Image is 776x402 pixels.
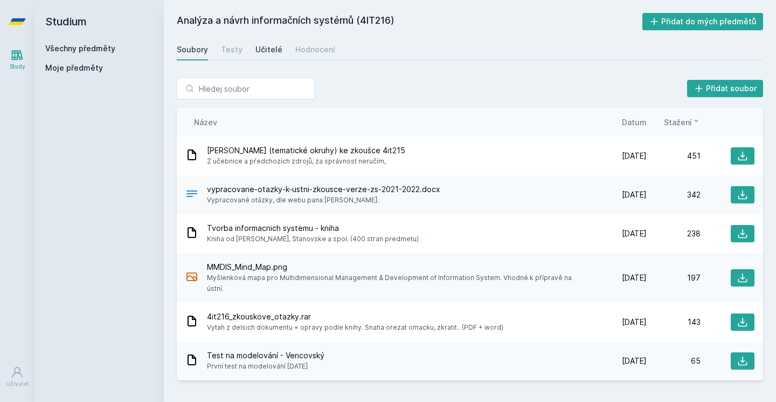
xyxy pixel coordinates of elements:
span: [DATE] [622,228,647,239]
div: 238 [647,228,701,239]
span: Stažení [664,117,692,128]
div: Study [10,63,25,71]
h2: Analýza a návrh informačních systémů (4IT216) [177,13,642,30]
span: Vypracované otázky, dle webu pana [PERSON_NAME]. [207,195,440,206]
button: Název [194,117,217,128]
div: 65 [647,356,701,366]
span: [DATE] [622,151,647,161]
div: 451 [647,151,701,161]
span: Vytah z delsich dokumentu + opravy podle knihy. Snaha orezat omacku, zkratit.. (PDF + word) [207,322,503,333]
span: Moje předměty [45,63,103,73]
button: Stažení [664,117,701,128]
span: Tvorba informacnich systemu - kniha [207,223,419,234]
div: DOCX [185,187,198,203]
span: Test na modelování - Vencovský [207,350,324,361]
a: Testy [221,39,242,60]
a: Study [2,43,32,76]
button: Přidat soubor [687,80,764,97]
button: Datum [622,117,647,128]
a: Soubory [177,39,208,60]
div: PNG [185,270,198,286]
span: Kniha od [PERSON_NAME], Stanovske a spol. (400 stran predmetu) [207,234,419,244]
div: 342 [647,189,701,200]
div: Hodnocení [295,44,335,55]
div: 197 [647,272,701,283]
button: Přidat do mých předmětů [642,13,764,30]
span: [DATE] [622,317,647,328]
div: Uživatel [6,380,29,388]
div: 143 [647,317,701,328]
span: [DATE] [622,272,647,283]
div: Testy [221,44,242,55]
span: [PERSON_NAME] (tematické okruhy) ke zkoušce 4it215 [207,145,405,156]
span: [DATE] [622,189,647,200]
span: První test na modelování [DATE] [207,361,324,372]
div: Učitelé [255,44,282,55]
a: Uživatel [2,360,32,393]
span: Myšlenková mapa pro Multidimensional Management & Development of Information System. Vhodné k pří... [207,272,588,294]
div: Soubory [177,44,208,55]
span: vypracovane-otazky-k-ustni-zkousce-verze-zs-2021-2022.docx [207,184,440,195]
span: MMDIS_Mind_Map.png [207,262,588,272]
span: Z učebnice a předchozích zdrojů, za správnost neručím, [207,156,405,167]
input: Hledej soubor [177,78,315,99]
a: Všechny předměty [45,44,115,53]
a: Hodnocení [295,39,335,60]
a: Učitelé [255,39,282,60]
span: 4it216_zkouskove_otazky.rar [207,311,503,322]
span: [DATE] [622,356,647,366]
